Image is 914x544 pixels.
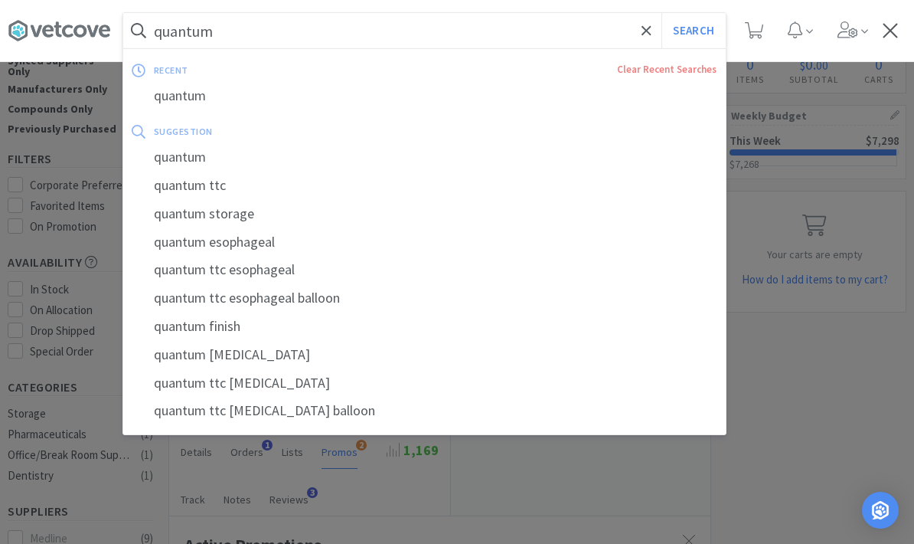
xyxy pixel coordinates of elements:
div: quantum ttc [MEDICAL_DATA] [123,369,726,398]
div: Open Intercom Messenger [862,492,899,529]
div: suggestion [154,120,465,143]
a: Clear Recent Searches [617,63,717,76]
div: quantum [123,82,726,110]
div: quantum ttc esophageal [123,256,726,284]
input: Search by item, sku, manufacturer, ingredient, size... [123,13,726,48]
div: quantum storage [123,200,726,228]
button: Search [661,13,725,48]
div: quantum finish [123,313,726,341]
div: recent [154,58,403,82]
div: quantum ttc [123,172,726,200]
div: quantum [123,143,726,172]
div: quantum ttc [MEDICAL_DATA] balloon [123,397,726,425]
div: quantum esophageal [123,228,726,257]
div: quantum ttc esophageal balloon [123,284,726,313]
div: quantum [MEDICAL_DATA] [123,341,726,369]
